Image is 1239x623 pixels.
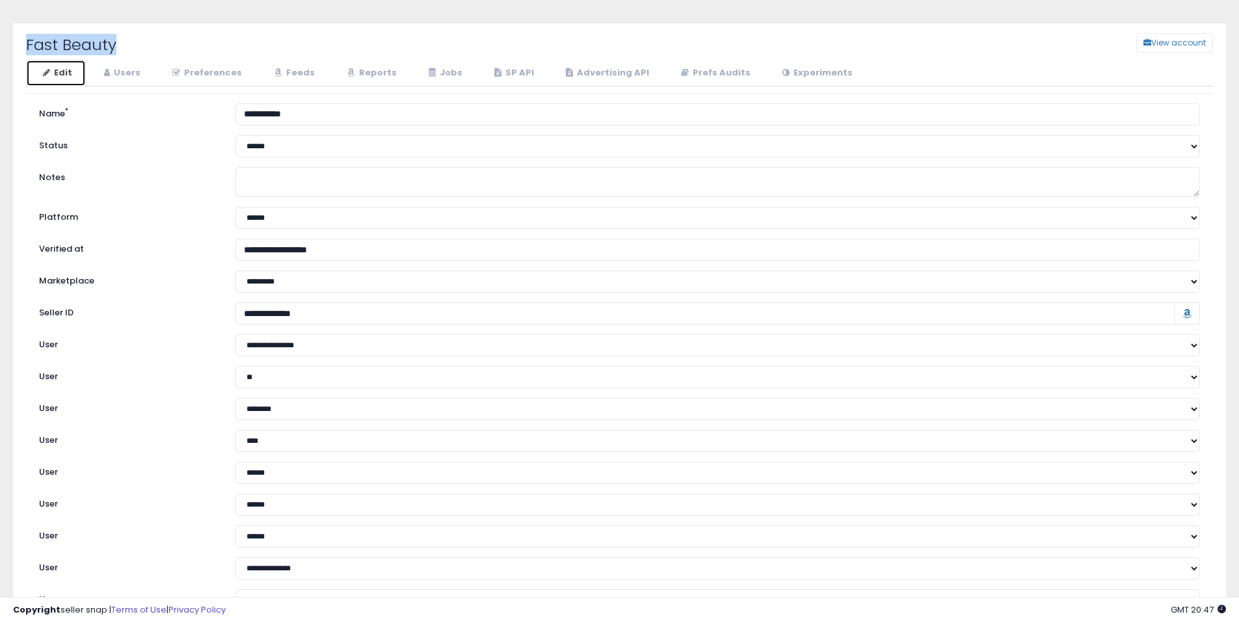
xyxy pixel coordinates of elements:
[26,60,86,86] a: Edit
[16,36,519,53] h2: Fast Beauty
[412,60,476,86] a: Jobs
[111,603,167,616] a: Terms of Use
[29,207,226,224] label: Platform
[29,302,226,319] label: Seller ID
[29,271,226,287] label: Marketplace
[766,60,866,86] a: Experiments
[664,60,764,86] a: Prefs Audits
[29,430,226,447] label: User
[29,366,226,383] label: User
[29,103,226,120] label: Name
[477,60,548,86] a: SP API
[257,60,328,86] a: Feeds
[13,603,60,616] strong: Copyright
[29,334,226,351] label: User
[29,398,226,415] label: User
[1126,33,1146,53] a: View account
[155,60,256,86] a: Preferences
[29,239,226,256] label: Verified at
[29,135,226,152] label: Status
[13,604,226,616] div: seller snap | |
[29,167,226,184] label: Notes
[29,557,226,574] label: User
[168,603,226,616] a: Privacy Policy
[29,525,226,542] label: User
[549,60,663,86] a: Advertising API
[330,60,410,86] a: Reports
[1171,603,1226,616] span: 2025-08-15 20:47 GMT
[1136,33,1213,53] button: View account
[87,60,154,86] a: Users
[29,494,226,510] label: User
[29,462,226,479] label: User
[29,589,226,606] label: User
